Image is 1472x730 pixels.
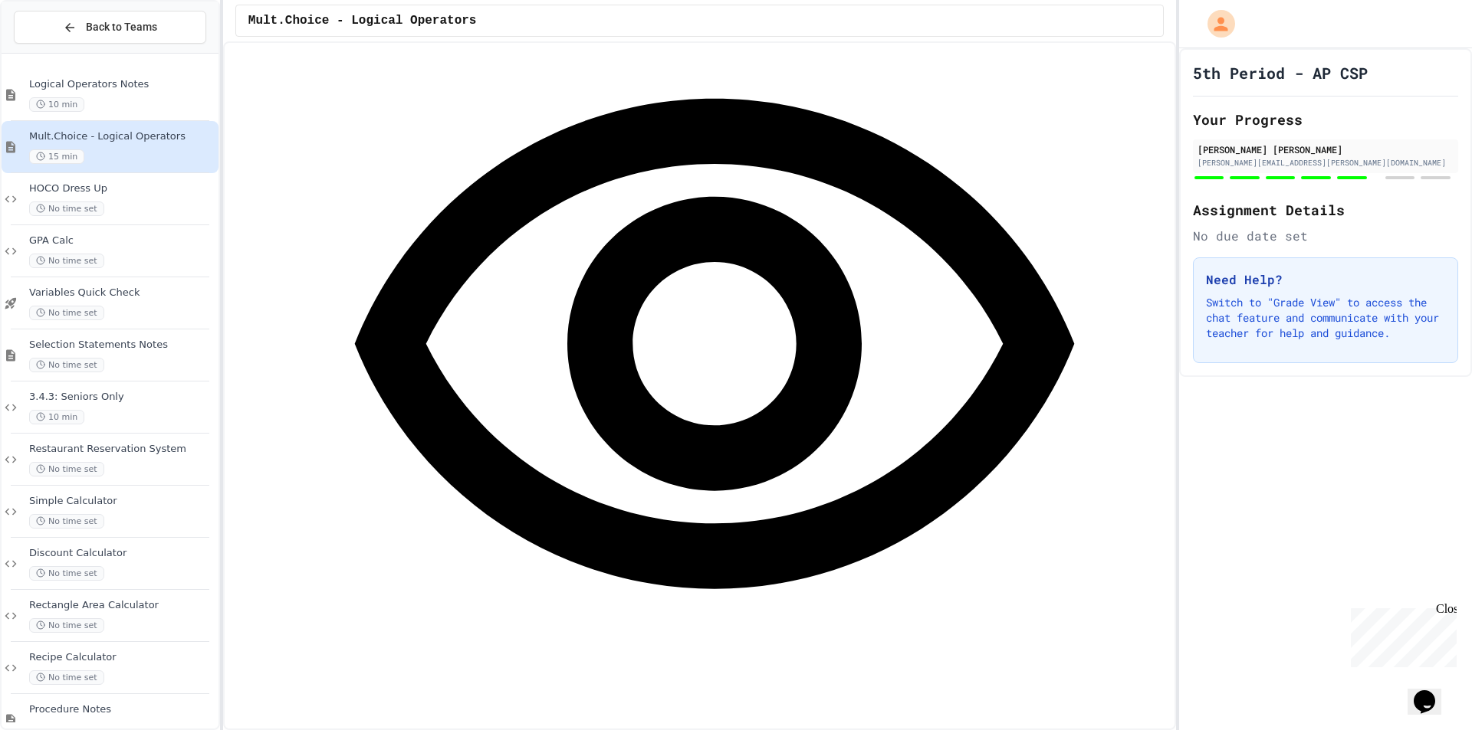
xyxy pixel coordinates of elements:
[86,19,157,35] span: Back to Teams
[1408,669,1457,715] iframe: chat widget
[29,306,104,320] span: No time set
[29,286,215,300] span: Variables Quick Check
[29,670,104,685] span: No time set
[29,618,104,633] span: No time set
[29,149,84,164] span: 15 min
[1193,227,1458,245] div: No due date set
[29,514,104,529] span: No time set
[29,599,215,612] span: Rectangle Area Calculator
[29,391,215,404] span: 3.4.3: Seniors Only
[1193,109,1458,130] h2: Your Progress
[29,97,84,112] span: 10 min
[14,11,206,44] button: Back to Teams
[248,11,477,30] span: Mult.Choice - Logical Operators
[6,6,106,97] div: Chat with us now!Close
[29,254,104,268] span: No time set
[1191,6,1239,41] div: My Account
[29,234,215,247] span: GPA Calc
[29,182,215,195] span: HOCO Dress Up
[1206,270,1445,289] h3: Need Help?
[29,651,215,664] span: Recipe Calculator
[1206,295,1445,341] p: Switch to "Grade View" to access the chat feature and communicate with your teacher for help and ...
[1198,157,1454,169] div: [PERSON_NAME][EMAIL_ADDRESS][PERSON_NAME][DOMAIN_NAME]
[29,443,215,456] span: Restaurant Reservation System
[1193,62,1368,83] h1: 5th Period - AP CSP
[29,358,104,372] span: No time set
[1345,602,1457,667] iframe: chat widget
[29,410,84,424] span: 10 min
[29,703,215,716] span: Procedure Notes
[29,547,215,560] span: Discount Calculator
[29,566,104,581] span: No time set
[29,495,215,508] span: Simple Calculator
[29,130,215,143] span: Mult.Choice - Logical Operators
[29,339,215,352] span: Selection Statements Notes
[29,462,104,476] span: No time set
[1198,142,1454,156] div: [PERSON_NAME] [PERSON_NAME]
[1193,199,1458,221] h2: Assignment Details
[29,78,215,91] span: Logical Operators Notes
[29,201,104,216] span: No time set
